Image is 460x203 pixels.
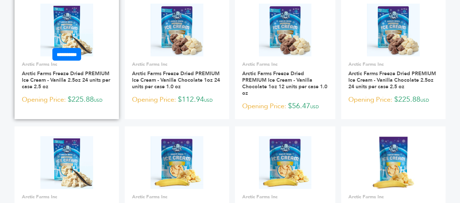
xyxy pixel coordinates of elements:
[348,70,436,90] a: Arctic Farms Freeze Dried PREMIUM Ice Cream - Vanilla Chocolate 2.5oz 24 units per case 2.5 oz
[94,97,103,103] span: USD
[132,95,176,105] span: Opening Price:
[22,95,66,105] span: Opening Price:
[132,94,222,105] p: $112.94
[259,136,312,189] img: Freeze Dried Ice Cream That Does Not Melt (Banana) (1oz) 24 units per case 1.0 oz
[348,94,438,105] p: $225.88
[242,101,286,111] span: Opening Price:
[420,97,429,103] span: USD
[40,136,93,189] img: Arctic Farms Freeze Dried PREMIUM Ice Cream - Vanilla Chocolate 2.5oz 12 units per case 2.5 oz
[367,4,420,56] img: Arctic Farms Freeze Dried PREMIUM Ice Cream - Vanilla Chocolate 2.5oz 24 units per case 2.5 oz
[22,94,112,105] p: $225.88
[132,194,222,200] p: Arctic Farms Inc
[132,70,220,90] a: Arctic Farms Freeze Dried PREMIUM Ice Cream - Vanilla Chocolate 1oz 24 units per case 1.0 oz
[151,4,203,56] img: Arctic Farms Freeze Dried PREMIUM Ice Cream - Vanilla Chocolate 1oz 24 units per case 1.0 oz
[310,104,319,110] span: USD
[348,95,392,105] span: Opening Price:
[372,136,415,188] img: Freeze Dried Ice Cream That Does Not Melt (Banana) (2.5oz) 12 units per case 2.5 oz
[22,61,112,68] p: Arctic Farms Inc
[40,4,93,56] img: Arctic Farms Freeze Dried PREMIUM Ice Cream - Vanilla 2.5oz 24 units per case 2.5 oz
[259,4,312,56] img: Arctic Farms Freeze Dried PREMIUM Ice Cream - Vanilla Chocolate 1oz 12 units per case 1.0 oz
[348,61,438,68] p: Arctic Farms Inc
[242,194,328,200] p: Arctic Farms Inc
[242,61,328,68] p: Arctic Farms Inc
[22,70,110,90] a: Arctic Farms Freeze Dried PREMIUM Ice Cream - Vanilla 2.5oz 24 units per case 2.5 oz
[22,194,112,200] p: Arctic Farms Inc
[204,97,213,103] span: USD
[242,101,328,112] p: $56.47
[348,194,438,200] p: Arctic Farms Inc
[132,61,222,68] p: Arctic Farms Inc
[151,136,203,189] img: Freeze Dried Ice Cream That Does Not Melt (Banana) (1oz) 12 units per case 1.0 oz
[242,70,327,97] a: Arctic Farms Freeze Dried PREMIUM Ice Cream - Vanilla Chocolate 1oz 12 units per case 1.0 oz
